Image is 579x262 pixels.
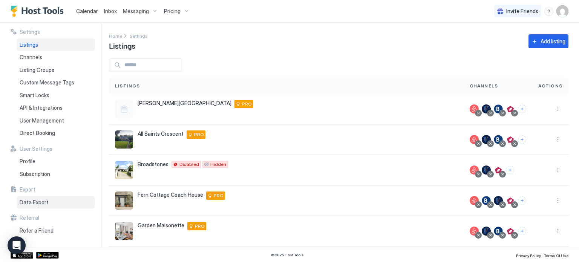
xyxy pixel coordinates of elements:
[553,104,562,113] div: menu
[20,158,35,165] span: Profile
[138,192,203,198] span: Fern Cottage Coach House
[518,227,526,235] button: Connect channels
[214,192,224,199] span: PRO
[20,104,63,111] span: API & Integrations
[11,6,67,17] a: Host Tools Logo
[506,8,538,15] span: Invite Friends
[544,253,568,258] span: Terms Of Use
[17,38,95,51] a: Listings
[138,130,184,137] span: All Saints Crescent
[115,83,140,89] span: Listings
[20,171,50,178] span: Subscription
[538,83,562,89] span: Actions
[17,196,95,209] a: Data Export
[123,8,149,15] span: Messaging
[17,155,95,168] a: Profile
[518,105,526,113] button: Connect channels
[506,166,514,174] button: Connect channels
[17,89,95,102] a: Smart Locks
[11,252,33,259] a: App Store
[109,40,135,51] span: Listings
[553,135,562,144] button: More options
[121,59,182,72] input: Input Field
[17,168,95,181] a: Subscription
[20,186,35,193] span: Export
[130,33,148,39] span: Settings
[130,32,148,40] div: Breadcrumb
[553,135,562,144] div: menu
[76,7,98,15] a: Calendar
[553,227,562,236] div: menu
[115,130,133,149] div: listing image
[20,215,39,221] span: Referral
[109,33,122,39] span: Home
[195,223,205,230] span: PRO
[544,251,568,259] a: Terms Of Use
[20,227,54,234] span: Refer a Friend
[17,76,95,89] a: Custom Message Tags
[109,32,122,40] div: Breadcrumb
[20,146,52,152] span: User Settings
[544,7,553,16] div: menu
[115,161,133,179] div: listing image
[138,222,184,229] span: Garden Maisonette
[17,64,95,77] a: Listing Groups
[36,252,59,259] a: Google Play Store
[518,196,526,205] button: Connect channels
[20,67,54,74] span: Listing Groups
[138,161,168,168] span: Broadstones
[164,8,181,15] span: Pricing
[516,251,541,259] a: Privacy Policy
[8,236,26,254] div: Open Intercom Messenger
[470,83,498,89] span: Channels
[20,130,55,136] span: Direct Booking
[20,54,42,61] span: Channels
[20,92,49,99] span: Smart Locks
[130,32,148,40] a: Settings
[20,199,49,206] span: Data Export
[109,32,122,40] a: Home
[553,227,562,236] button: More options
[115,192,133,210] div: listing image
[516,253,541,258] span: Privacy Policy
[17,101,95,114] a: API & Integrations
[20,117,64,124] span: User Management
[20,29,40,35] span: Settings
[104,7,117,15] a: Inbox
[553,104,562,113] button: More options
[528,34,568,48] button: Add listing
[553,196,562,205] div: menu
[553,165,562,175] button: More options
[20,41,38,48] span: Listings
[76,8,98,14] span: Calendar
[541,37,565,45] div: Add listing
[242,101,252,107] span: PRO
[104,8,117,14] span: Inbox
[17,127,95,139] a: Direct Booking
[115,222,133,240] div: listing image
[518,135,526,144] button: Connect channels
[553,165,562,175] div: menu
[553,196,562,205] button: More options
[17,114,95,127] a: User Management
[17,224,95,237] a: Refer a Friend
[271,253,304,257] span: © 2025 Host Tools
[17,51,95,64] a: Channels
[556,5,568,17] div: User profile
[194,131,204,138] span: PRO
[138,100,231,107] span: [PERSON_NAME][GEOGRAPHIC_DATA]
[20,79,74,86] span: Custom Message Tags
